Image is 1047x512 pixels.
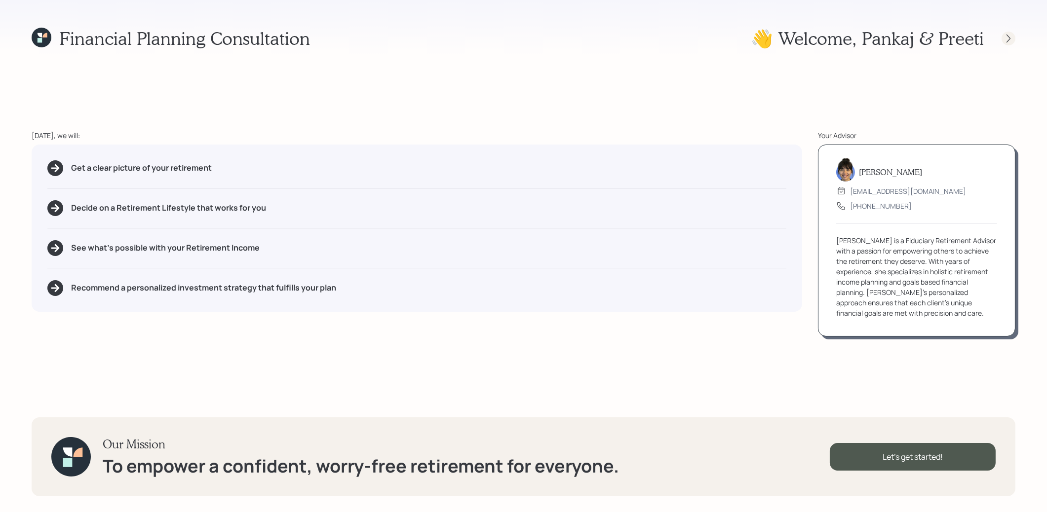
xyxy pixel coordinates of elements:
[71,283,336,293] h5: Recommend a personalized investment strategy that fulfills your plan
[859,167,922,177] h5: [PERSON_NAME]
[836,158,855,182] img: treva-nostdahl-headshot.png
[59,28,310,49] h1: Financial Planning Consultation
[71,203,266,213] h5: Decide on a Retirement Lifestyle that works for you
[103,437,619,451] h3: Our Mission
[830,443,996,471] div: Let's get started!
[32,130,802,141] div: [DATE], we will:
[850,201,912,211] div: [PHONE_NUMBER]
[850,186,966,196] div: [EMAIL_ADDRESS][DOMAIN_NAME]
[818,130,1015,141] div: Your Advisor
[71,243,260,253] h5: See what's possible with your Retirement Income
[71,163,212,173] h5: Get a clear picture of your retirement
[751,28,984,49] h1: 👋 Welcome , Pankaj & Preeti
[836,235,997,318] div: [PERSON_NAME] is a Fiduciary Retirement Advisor with a passion for empowering others to achieve t...
[103,455,619,476] h1: To empower a confident, worry-free retirement for everyone.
